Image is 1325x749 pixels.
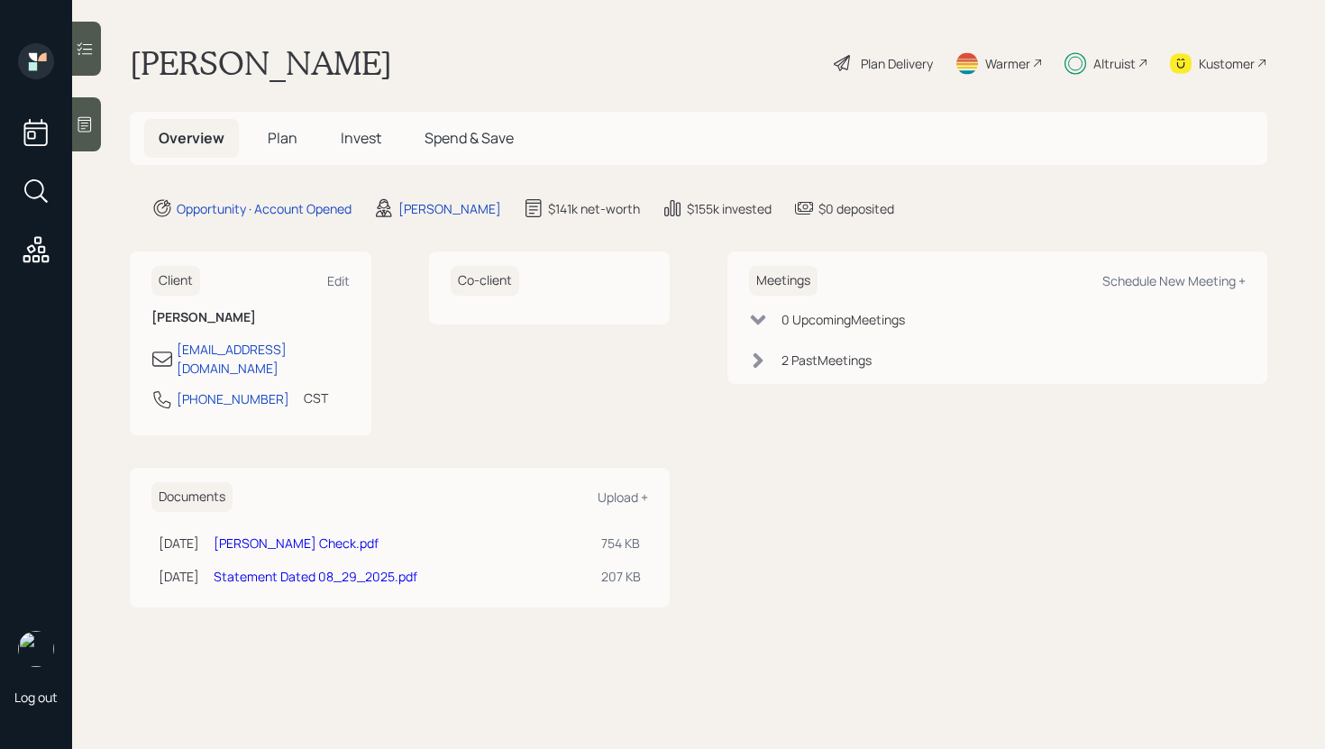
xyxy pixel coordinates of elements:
h6: Client [151,266,200,296]
span: Overview [159,128,224,148]
div: Altruist [1093,54,1136,73]
div: $0 deposited [818,199,894,218]
div: Plan Delivery [861,54,933,73]
div: Log out [14,689,58,706]
div: [PHONE_NUMBER] [177,389,289,408]
h6: Co-client [451,266,519,296]
div: CST [304,388,328,407]
span: Spend & Save [425,128,514,148]
div: 0 Upcoming Meeting s [781,310,905,329]
h6: Meetings [749,266,818,296]
h6: Documents [151,482,233,512]
div: $141k net-worth [548,199,640,218]
div: Edit [327,272,350,289]
div: 754 KB [601,534,641,553]
span: Plan [268,128,297,148]
h1: [PERSON_NAME] [130,43,392,83]
img: retirable_logo.png [18,631,54,667]
div: 207 KB [601,567,641,586]
div: [EMAIL_ADDRESS][DOMAIN_NAME] [177,340,350,378]
a: [PERSON_NAME] Check.pdf [214,534,379,552]
div: 2 Past Meeting s [781,351,872,370]
div: $155k invested [687,199,772,218]
div: [DATE] [159,534,199,553]
span: Invest [341,128,381,148]
div: Upload + [598,489,648,506]
h6: [PERSON_NAME] [151,310,350,325]
div: Schedule New Meeting + [1102,272,1246,289]
div: [DATE] [159,567,199,586]
a: Statement Dated 08_29_2025.pdf [214,568,417,585]
div: Warmer [985,54,1030,73]
div: Opportunity · Account Opened [177,199,352,218]
div: Kustomer [1199,54,1255,73]
div: [PERSON_NAME] [398,199,501,218]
